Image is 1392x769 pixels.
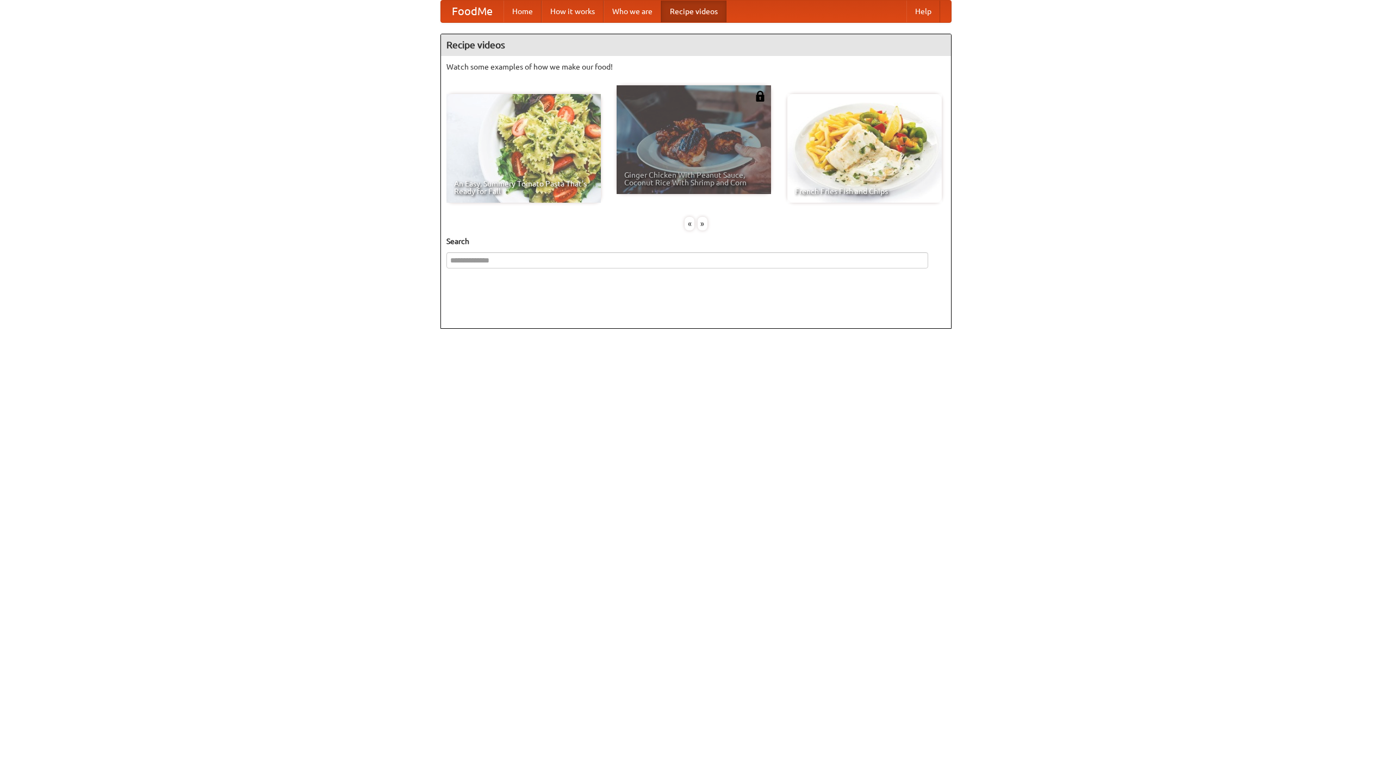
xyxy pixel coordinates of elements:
[542,1,604,22] a: How it works
[787,94,942,203] a: French Fries Fish and Chips
[504,1,542,22] a: Home
[906,1,940,22] a: Help
[446,236,946,247] h5: Search
[446,94,601,203] a: An Easy, Summery Tomato Pasta That's Ready for Fall
[795,187,934,195] span: French Fries Fish and Chips
[441,1,504,22] a: FoodMe
[661,1,726,22] a: Recipe videos
[454,180,593,195] span: An Easy, Summery Tomato Pasta That's Ready for Fall
[698,217,707,230] div: »
[685,217,694,230] div: «
[755,91,766,102] img: 483408.png
[441,34,951,56] h4: Recipe videos
[446,61,946,72] p: Watch some examples of how we make our food!
[604,1,661,22] a: Who we are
